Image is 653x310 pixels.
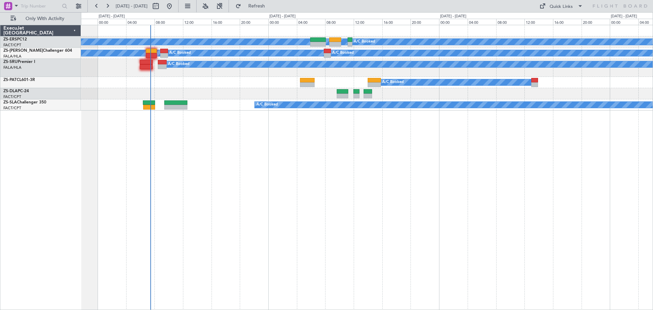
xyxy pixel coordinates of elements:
div: 16:00 [212,19,240,25]
a: FACT/CPT [3,43,21,48]
a: FACT/CPT [3,105,21,111]
div: 12:00 [354,19,382,25]
input: Trip Number [21,1,60,11]
div: 04:00 [468,19,496,25]
span: Refresh [242,4,271,9]
div: [DATE] - [DATE] [440,14,466,19]
div: 20:00 [582,19,610,25]
div: 00:00 [439,19,468,25]
div: Quick Links [550,3,573,10]
div: A/C Booked [332,48,354,58]
a: ZS-[PERSON_NAME]Challenger 604 [3,49,72,53]
div: 12:00 [524,19,553,25]
div: 08:00 [154,19,183,25]
div: 20:00 [240,19,268,25]
button: Refresh [232,1,273,12]
div: 00:00 [98,19,126,25]
span: Only With Activity [18,16,72,21]
div: 08:00 [496,19,525,25]
span: [DATE] - [DATE] [116,3,148,9]
div: 04:00 [297,19,325,25]
div: 04:00 [126,19,155,25]
div: [DATE] - [DATE] [99,14,125,19]
div: 16:00 [553,19,582,25]
div: 12:00 [183,19,212,25]
div: 00:00 [610,19,638,25]
span: ZS-ERS [3,37,17,42]
button: Only With Activity [7,13,74,24]
div: A/C Booked [382,77,404,87]
a: FALA/HLA [3,54,21,59]
span: ZS-SLA [3,100,17,104]
div: A/C Booked [256,100,278,110]
div: A/C Booked [168,59,189,69]
a: ZS-PATCL601-3R [3,78,35,82]
a: ZS-ERSPC12 [3,37,27,42]
a: ZS-SRUPremier I [3,60,35,64]
span: ZS-[PERSON_NAME] [3,49,43,53]
div: A/C Booked [354,37,375,47]
div: [DATE] - [DATE] [611,14,637,19]
a: ZS-SLAChallenger 350 [3,100,46,104]
span: ZS-DLA [3,89,18,93]
span: ZS-PAT [3,78,17,82]
a: FALA/HLA [3,65,21,70]
a: FACT/CPT [3,94,21,99]
div: 00:00 [268,19,297,25]
a: ZS-DLAPC-24 [3,89,29,93]
span: ZS-SRU [3,60,18,64]
div: 08:00 [325,19,354,25]
div: A/C Booked [169,48,191,58]
div: 20:00 [69,19,98,25]
div: [DATE] - [DATE] [269,14,296,19]
div: 16:00 [382,19,411,25]
div: 20:00 [411,19,439,25]
button: Quick Links [536,1,586,12]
